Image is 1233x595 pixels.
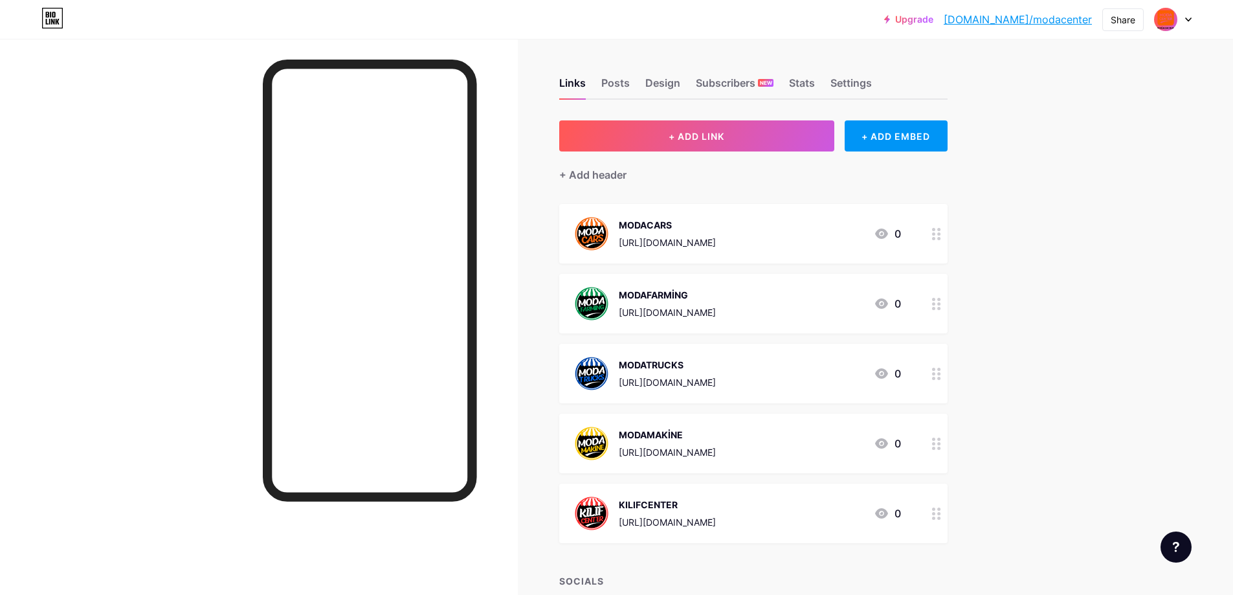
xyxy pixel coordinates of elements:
[874,366,901,381] div: 0
[874,436,901,451] div: 0
[559,167,627,183] div: + Add header
[619,428,716,442] div: MODAMAKİNE
[559,75,586,98] div: Links
[884,14,933,25] a: Upgrade
[619,515,716,529] div: [URL][DOMAIN_NAME]
[789,75,815,98] div: Stats
[619,236,716,249] div: [URL][DOMAIN_NAME]
[575,217,608,251] img: MODACARS
[696,75,773,98] div: Subscribers
[575,357,608,390] img: MODATRUCKS
[559,574,948,588] div: SOCIALS
[575,427,608,460] img: MODAMAKİNE
[874,506,901,521] div: 0
[874,296,901,311] div: 0
[619,288,716,302] div: MODAFARMİNG
[559,120,834,152] button: + ADD LINK
[874,226,901,241] div: 0
[669,131,724,142] span: + ADD LINK
[944,12,1092,27] a: [DOMAIN_NAME]/modacenter
[830,75,872,98] div: Settings
[1153,7,1178,32] img: MODACENTER MAĞAZACILIK
[619,445,716,459] div: [URL][DOMAIN_NAME]
[619,306,716,319] div: [URL][DOMAIN_NAME]
[601,75,630,98] div: Posts
[845,120,948,152] div: + ADD EMBED
[575,497,608,530] img: KILIFCENTER
[760,79,772,87] span: NEW
[619,218,716,232] div: MODACARS
[645,75,680,98] div: Design
[619,376,716,389] div: [URL][DOMAIN_NAME]
[575,287,608,320] img: MODAFARMİNG
[619,358,716,372] div: MODATRUCKS
[1111,13,1135,27] div: Share
[619,498,716,511] div: KILIFCENTER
